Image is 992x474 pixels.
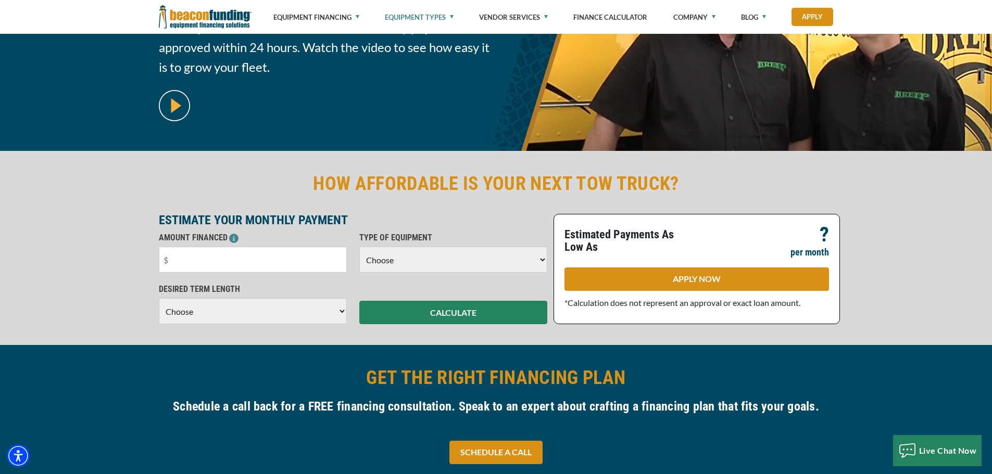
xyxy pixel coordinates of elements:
[159,214,547,226] p: ESTIMATE YOUR MONTHLY PAYMENT
[564,228,690,253] p: Estimated Payments As Low As
[820,228,829,241] p: ?
[159,90,190,121] img: video modal pop-up play button
[159,366,834,390] h2: GET THE RIGHT FINANCING PLAN
[564,298,800,308] span: *Calculation does not represent an approval or exact loan amount.
[893,435,982,466] button: Live Chat Now
[159,232,347,244] p: AMOUNT FINANCED
[790,246,829,259] p: per month
[159,283,347,296] p: DESIRED TERM LENGTH
[359,232,547,244] p: TYPE OF EQUIPMENT
[359,301,547,324] button: CALCULATE
[564,267,829,291] a: APPLY NOW
[159,172,834,196] h2: HOW AFFORDABLE IS YOUR NEXT TOW TRUCK?
[792,8,833,26] a: Apply
[7,444,30,467] div: Accessibility Menu
[919,445,977,455] span: Live Chat Now
[159,398,834,415] h4: Schedule a call back for a FREE financing consultation. Speak to an expert about crafting a finan...
[449,441,543,464] a: SCHEDULE A CALL - open in a new tab
[159,247,347,273] input: $
[159,18,490,77] span: Afford your next tow truck with a low monthly payment. Get approved within 24 hours. Watch the vi...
